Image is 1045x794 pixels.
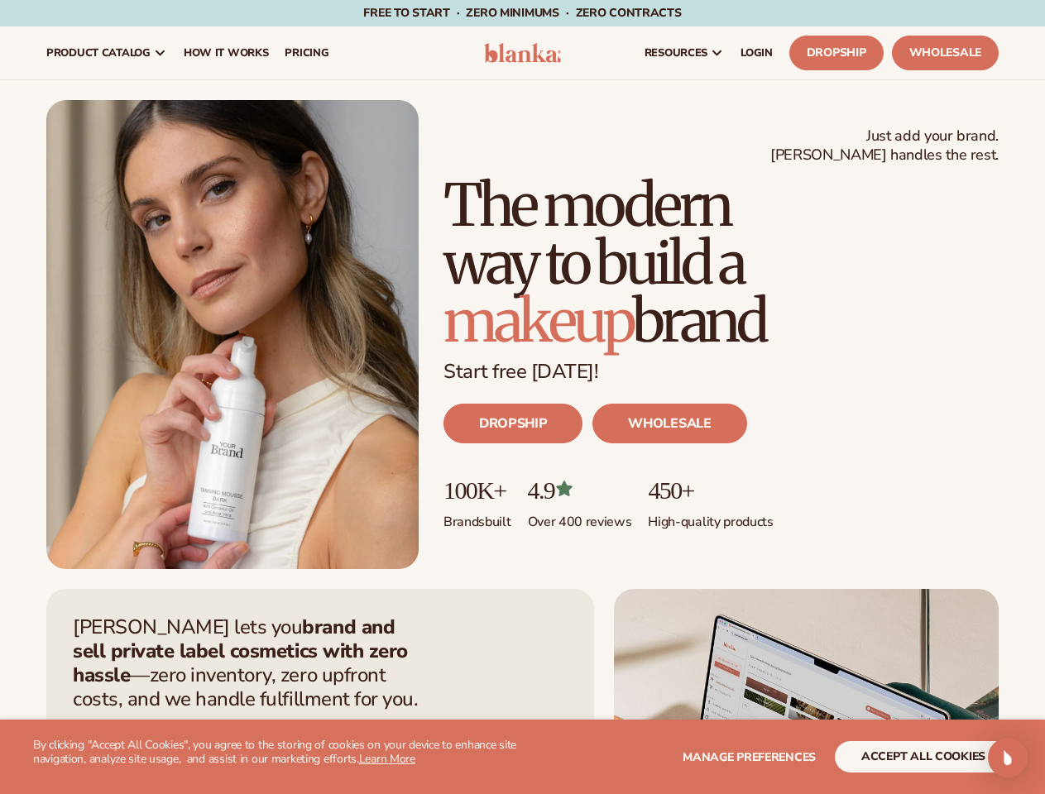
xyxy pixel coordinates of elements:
[363,5,681,21] span: Free to start · ZERO minimums · ZERO contracts
[683,749,816,765] span: Manage preferences
[276,26,337,79] a: pricing
[683,741,816,772] button: Manage preferences
[175,26,277,79] a: How It Works
[835,741,1012,772] button: accept all cookies
[636,26,732,79] a: resources
[443,476,511,504] p: 100K+
[38,26,175,79] a: product catalog
[443,176,999,350] h1: The modern way to build a brand
[443,360,999,384] p: Start free [DATE]!
[528,476,632,504] p: 4.9
[443,504,511,531] p: Brands built
[46,46,151,60] span: product catalog
[33,739,523,767] p: By clicking "Accept All Cookies", you agree to the storing of cookies on your device to enhance s...
[285,46,328,60] span: pricing
[528,504,632,531] p: Over 400 reviews
[73,615,429,710] p: [PERSON_NAME] lets you —zero inventory, zero upfront costs, and we handle fulfillment for you.
[770,127,999,165] span: Just add your brand. [PERSON_NAME] handles the rest.
[732,26,781,79] a: LOGIN
[789,36,884,70] a: Dropship
[359,751,415,767] a: Learn More
[648,504,773,531] p: High-quality products
[988,738,1028,777] div: Open Intercom Messenger
[648,476,773,504] p: 450+
[592,404,746,443] a: WHOLESALE
[892,36,999,70] a: Wholesale
[46,100,419,569] img: Blanka hero private label beauty Female holding tanning mousse
[184,46,269,60] span: How It Works
[443,404,582,443] a: DROPSHIP
[741,46,773,60] span: LOGIN
[73,614,408,688] strong: brand and sell private label cosmetics with zero hassle
[645,46,707,60] span: resources
[443,285,632,357] span: makeup
[484,43,562,63] img: logo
